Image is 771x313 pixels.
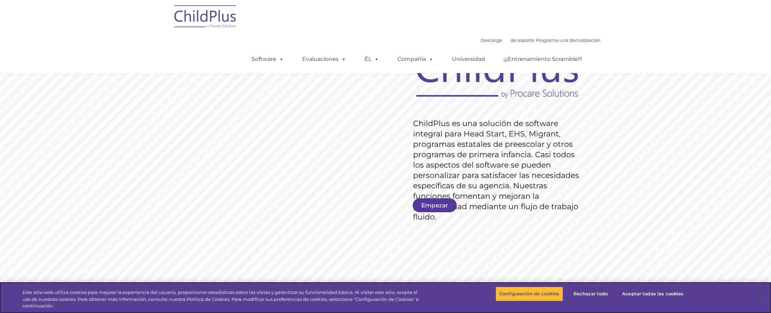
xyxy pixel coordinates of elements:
[421,202,448,209] font: Empezar
[496,287,563,301] button: Configuración de cookies
[573,291,608,296] font: Rechazar todo
[391,52,440,66] a: Compañía
[252,56,276,62] font: Software
[171,0,240,35] img: ChildPlus de Procare Solutions
[503,56,582,62] font: ¡¡¡Entrenamiento Scramble!!!
[23,289,419,308] font: Este sitio web utiliza cookies para mejorar la experiencia del usuario, proporcionar estadísticas...
[569,287,612,301] button: Rechazar todo
[622,291,683,296] font: Aceptar todas las cookies
[245,52,291,66] a: Software
[295,52,353,66] a: Evaluaciones
[397,56,426,62] font: Compañía
[536,37,601,43] a: Programa una demostración
[752,289,768,305] button: Cerca
[413,119,579,222] font: ChildPlus es una solución de software integral para Head Start, EHS, Migrant, programas estatales...
[365,56,371,62] font: ÉL
[534,37,536,43] font: |
[618,287,687,301] button: Aceptar todas las cookies
[358,52,386,66] a: ÉL
[413,198,457,212] a: Empezar
[499,291,559,296] font: Configuración de cookies
[497,52,589,66] a: ¡¡¡Entrenamiento Scramble!!!
[510,37,534,43] a: de soporte
[302,56,339,62] font: Evaluaciones
[481,37,502,43] a: Descarga
[452,56,485,62] font: Universidad
[445,52,492,66] a: Universidad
